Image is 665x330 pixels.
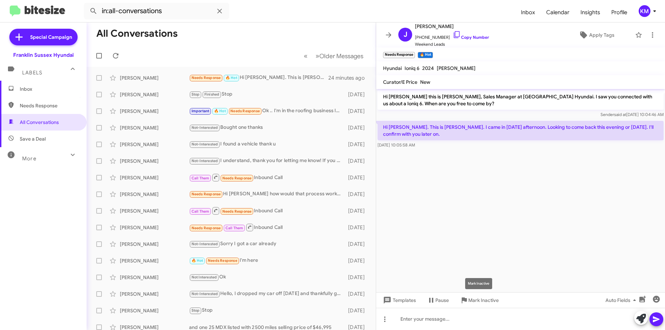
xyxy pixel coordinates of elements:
[345,207,370,214] div: [DATE]
[120,291,189,297] div: [PERSON_NAME]
[561,29,632,41] button: Apply Tags
[600,294,644,306] button: Auto Fields
[345,108,370,115] div: [DATE]
[383,65,402,71] span: Hyundai
[633,5,657,17] button: KM
[319,52,363,60] span: Older Messages
[192,125,218,130] span: Not-Interested
[120,274,189,281] div: [PERSON_NAME]
[345,241,370,248] div: [DATE]
[84,3,229,19] input: Search
[601,112,664,117] span: Sender [DATE] 10:04:46 AM
[189,290,345,298] div: Hello, I dropped my car off [DATE] and thankfully got it fixed. I appreciate you reaching out, bu...
[192,192,221,196] span: Needs Response
[192,209,210,214] span: Call Them
[189,107,345,115] div: Ok .. I'm in the roofing business late days this time of year .. I'm giving that yo yo just till ...
[20,119,59,126] span: All Conversations
[96,28,178,39] h1: All Conversations
[20,86,79,92] span: Inbox
[383,52,415,58] small: Needs Response
[204,92,220,97] span: Finished
[189,124,345,132] div: Bought one thanks
[230,109,260,113] span: Needs Response
[120,74,189,81] div: [PERSON_NAME]
[120,224,189,231] div: [PERSON_NAME]
[422,65,434,71] span: 2024
[120,257,189,264] div: [PERSON_NAME]
[120,91,189,98] div: [PERSON_NAME]
[437,65,476,71] span: [PERSON_NAME]
[189,190,345,198] div: Hi [PERSON_NAME] how would that process work I don't currently have it registered since I don't u...
[120,174,189,181] div: [PERSON_NAME]
[189,257,345,265] div: I'm here
[9,29,78,45] a: Special Campaign
[311,49,367,63] button: Next
[120,158,189,164] div: [PERSON_NAME]
[192,159,218,163] span: Not-Interested
[345,291,370,297] div: [DATE]
[225,226,243,230] span: Call Them
[189,206,345,215] div: Inbound Call
[192,109,210,113] span: Important
[329,74,370,81] div: 24 minutes ago
[345,91,370,98] div: [DATE]
[345,158,370,164] div: [DATE]
[606,2,633,23] span: Profile
[214,109,226,113] span: 🔥 Hot
[345,224,370,231] div: [DATE]
[345,124,370,131] div: [DATE]
[304,52,308,60] span: «
[222,209,252,214] span: Needs Response
[415,41,489,48] span: Weekend Leads
[300,49,312,63] button: Previous
[378,90,664,110] p: Hi [PERSON_NAME] this is [PERSON_NAME], Sales Manager at [GEOGRAPHIC_DATA] Hyundai. I saw you con...
[225,75,237,80] span: 🔥 Hot
[189,306,345,314] div: Stop
[20,102,79,109] span: Needs Response
[189,240,345,248] div: Sorry I got a car already
[192,142,218,146] span: Not-Interested
[376,294,422,306] button: Templates
[120,241,189,248] div: [PERSON_NAME]
[435,294,449,306] span: Pause
[345,307,370,314] div: [DATE]
[405,65,419,71] span: Ioniq 6
[192,242,218,246] span: Not-Interested
[345,191,370,198] div: [DATE]
[383,79,417,85] span: Curator/E Price
[316,52,319,60] span: »
[192,308,200,313] span: Stop
[192,92,200,97] span: Stop
[345,274,370,281] div: [DATE]
[192,75,221,80] span: Needs Response
[465,278,492,289] div: Mark Inactive
[192,258,203,263] span: 🔥 Hot
[589,29,614,41] span: Apply Tags
[222,176,252,180] span: Needs Response
[189,223,345,232] div: Inbound Call
[300,49,367,63] nav: Page navigation example
[453,35,489,40] a: Copy Number
[415,30,489,41] span: [PHONE_NUMBER]
[468,294,499,306] span: Mark Inactive
[22,70,42,76] span: Labels
[120,141,189,148] div: [PERSON_NAME]
[30,34,72,41] span: Special Campaign
[192,275,217,279] span: Not Interested
[415,22,489,30] span: [PERSON_NAME]
[515,2,541,23] a: Inbox
[22,155,36,162] span: More
[189,140,345,148] div: I found a vehicle thank u
[575,2,606,23] a: Insights
[192,226,221,230] span: Needs Response
[208,258,237,263] span: Needs Response
[345,257,370,264] div: [DATE]
[189,90,345,98] div: Stop
[418,52,433,58] small: 🔥 Hot
[20,135,46,142] span: Save a Deal
[120,124,189,131] div: [PERSON_NAME]
[382,294,416,306] span: Templates
[378,121,664,140] p: Hi [PERSON_NAME]. This is [PERSON_NAME]. I came in [DATE] afternoon. Looking to come back this ev...
[614,112,626,117] span: said at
